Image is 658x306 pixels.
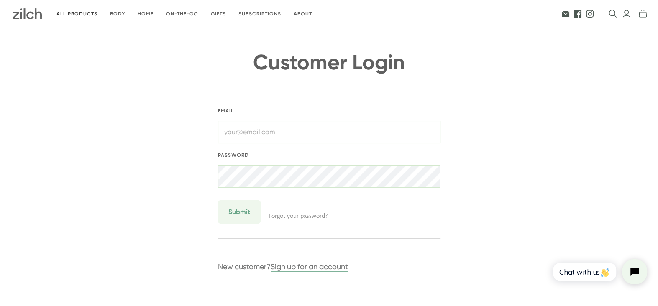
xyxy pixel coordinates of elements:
a: Forgot your password? [269,212,328,220]
a: Home [131,4,160,24]
img: Zilch has done the hard yards and handpicked the best ethical and sustainable products for you an... [13,8,42,19]
a: On-the-go [160,4,205,24]
a: Login [622,9,631,18]
a: Gifts [205,4,232,24]
input: Submit [218,200,261,224]
p: New customer? [218,261,440,273]
label: Password [218,152,440,159]
a: All products [50,4,104,24]
a: Sign up for an account [271,262,348,271]
label: Email [218,107,440,115]
a: About [287,4,318,24]
button: mini-cart-toggle [636,9,650,18]
iframe: Tidio Chat [544,252,654,291]
span: Customer Login [253,50,405,75]
input: your@email.com [218,121,440,143]
a: Subscriptions [232,4,287,24]
a: Body [104,4,131,24]
button: Open search [609,10,617,18]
